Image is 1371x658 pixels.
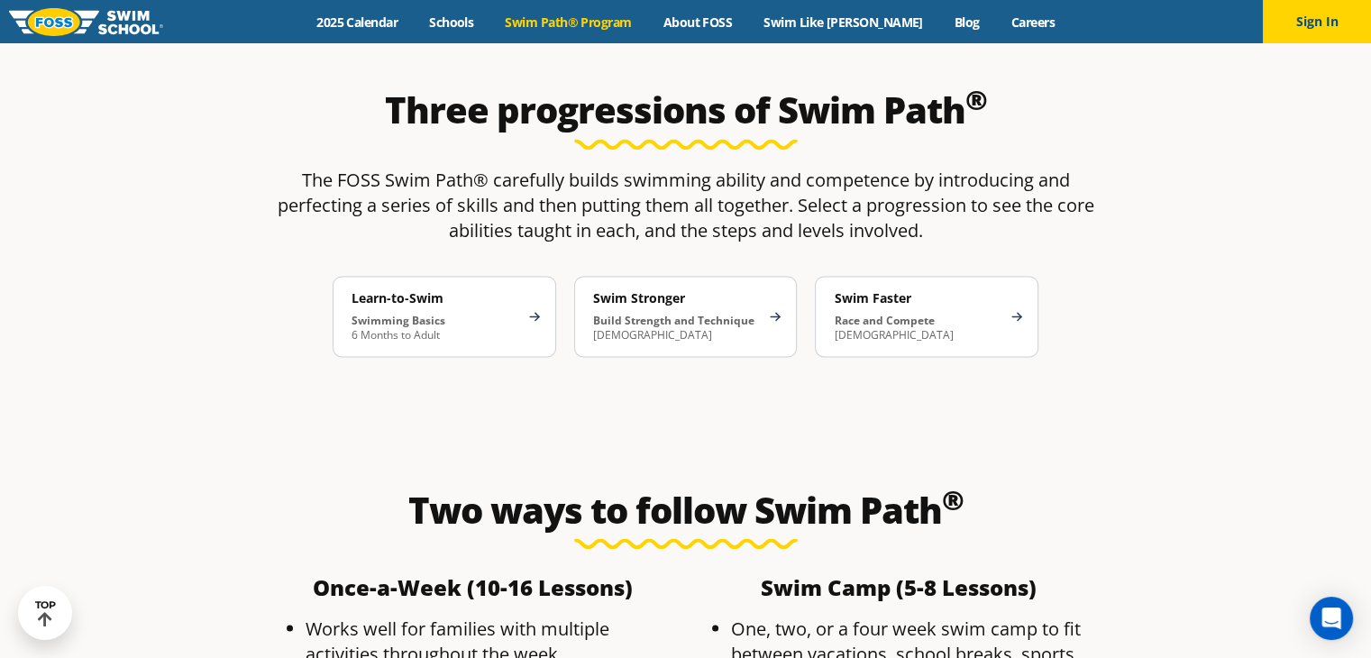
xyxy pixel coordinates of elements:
[489,14,647,31] a: Swim Path® Program
[260,168,1111,243] p: The FOSS Swim Path® carefully builds swimming ability and competence by introducing and perfectin...
[313,571,633,601] b: Once-a-Week (10-16 Lessons)
[834,290,1001,306] h4: Swim Faster
[593,313,754,328] strong: Build Strength and Technique
[35,599,56,627] div: TOP
[761,571,1037,601] b: Swim Camp (5-8 Lessons)
[260,88,1111,132] h2: Three progressions of Swim Path
[352,314,519,343] p: 6 Months to Adult
[938,14,995,31] a: Blog
[270,576,677,598] h4: ​
[748,14,939,31] a: Swim Like [PERSON_NAME]
[352,290,519,306] h4: Learn-to-Swim
[965,81,987,118] sup: ®
[834,313,934,328] strong: Race and Compete
[260,488,1111,531] h2: Two ways to follow Swim Path
[9,8,163,36] img: FOSS Swim School Logo
[352,313,445,328] strong: Swimming Basics
[647,14,748,31] a: About FOSS
[942,480,964,517] sup: ®
[995,14,1070,31] a: Careers
[1310,597,1353,640] div: Open Intercom Messenger
[414,14,489,31] a: Schools
[301,14,414,31] a: 2025 Calendar
[593,290,761,306] h4: Swim Stronger
[593,314,761,343] p: [DEMOGRAPHIC_DATA]
[834,314,1001,343] p: [DEMOGRAPHIC_DATA]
